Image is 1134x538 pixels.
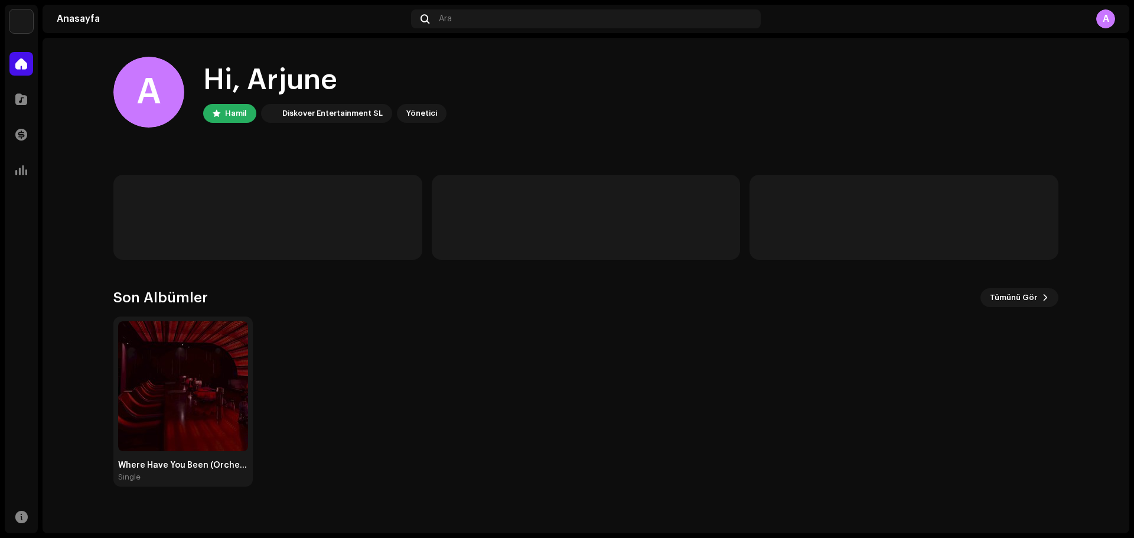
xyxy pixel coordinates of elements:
[118,461,248,470] div: Where Have You Been (Orchestra)
[282,106,383,120] div: Diskover Entertainment SL
[406,106,437,120] div: Yönetici
[57,14,406,24] div: Anasayfa
[990,286,1037,309] span: Tümünü Gör
[263,106,278,120] img: 297a105e-aa6c-4183-9ff4-27133c00f2e2
[113,57,184,128] div: A
[203,61,447,99] div: Hi, Arjune
[980,288,1058,307] button: Tümünü Gör
[439,14,452,24] span: Ara
[225,106,247,120] div: Hamil
[118,321,248,451] img: dad6c573-f790-481b-a486-c320327f8dae
[9,9,33,33] img: 297a105e-aa6c-4183-9ff4-27133c00f2e2
[113,288,208,307] h3: Son Albümler
[1096,9,1115,28] div: A
[118,472,141,482] div: Single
